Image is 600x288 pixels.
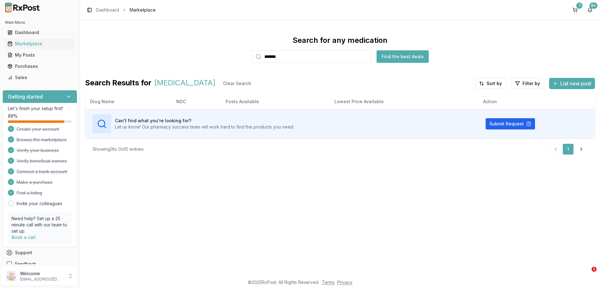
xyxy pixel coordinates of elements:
div: Purchases [7,63,72,69]
p: [EMAIL_ADDRESS][DOMAIN_NAME] [20,277,63,282]
button: Find the best deals [377,50,429,63]
nav: breadcrumb [96,7,156,13]
button: Support [2,247,77,258]
a: Marketplace [5,38,75,49]
div: Dashboard [7,29,72,36]
span: Verify beneficial owners [17,158,67,164]
a: 1 [562,144,574,155]
h2: Main Menu [5,20,75,25]
a: Sales [5,72,75,83]
button: Feedback [2,258,77,270]
button: Dashboard [2,28,77,38]
h3: Can't find what you're looking for? [115,118,294,124]
span: 88 % [8,113,17,119]
button: Submit Request [486,118,535,129]
p: Welcome [20,270,63,277]
span: Post a listing [17,190,42,196]
img: RxPost Logo [2,3,42,13]
th: NDC [171,94,221,109]
a: Book a call [12,235,36,240]
img: User avatar [6,271,16,281]
span: Marketplace [130,7,156,13]
th: Action [478,94,595,109]
div: Sales [7,74,72,81]
span: Filter by [522,80,540,87]
span: Verify your business [17,147,59,154]
nav: pagination [550,144,587,155]
h3: Getting started [8,93,43,100]
span: Make a purchase [17,179,52,185]
button: Marketplace [2,39,77,49]
span: Create your account [17,126,59,132]
a: Privacy [337,280,352,285]
button: 9+ [585,5,595,15]
button: Filter by [511,78,544,89]
button: 1 [570,5,580,15]
a: Dashboard [96,7,119,13]
div: My Posts [7,52,72,58]
a: Go to next page [575,144,587,155]
button: Sales [2,73,77,83]
div: Marketplace [7,41,72,47]
div: 9+ [589,3,597,9]
div: 1 [576,3,582,9]
button: Sort by [475,78,506,89]
span: Browse the marketplace [17,137,67,143]
button: My Posts [2,50,77,60]
span: Search Results for [85,78,152,89]
div: Showing 0 to 0 of 0 entries [92,146,144,152]
p: Let us know! Our pharmacy success team will work hard to find the products you need. [115,124,294,130]
span: [MEDICAL_DATA] [154,78,216,89]
p: Need help? Set up a 25 minute call with our team to set up. [12,215,68,234]
th: Posts Available [221,94,329,109]
a: List new post [549,81,595,87]
th: Drug Name [85,94,171,109]
th: Lowest Price Available [329,94,478,109]
button: List new post [549,78,595,89]
span: Connect a bank account [17,169,67,175]
span: Feedback [15,261,36,267]
p: Let's finish your setup first! [8,105,72,112]
a: Terms [322,280,335,285]
iframe: Intercom live chat [579,267,594,282]
span: 1 [592,267,597,272]
a: Purchases [5,61,75,72]
a: Dashboard [5,27,75,38]
button: Purchases [2,61,77,71]
a: Invite your colleagues [17,200,62,207]
span: List new post [560,80,591,87]
span: Sort by [487,80,502,87]
button: Clear Search [218,78,256,89]
a: My Posts [5,49,75,61]
div: Search for any medication [292,35,387,45]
